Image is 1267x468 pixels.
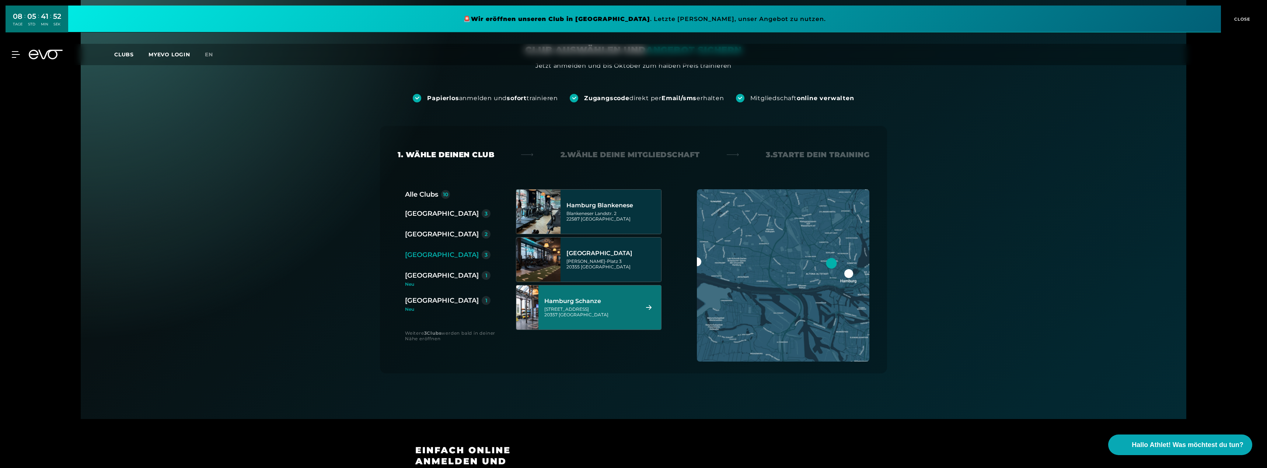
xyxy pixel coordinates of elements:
[485,273,487,278] div: 1
[516,237,561,282] img: Hamburg Stadthausbrücke
[398,149,494,160] div: 1. Wähle deinen Club
[427,330,441,336] strong: Clubs
[427,94,558,102] div: anmelden und trainieren
[485,252,488,257] div: 3
[697,189,869,362] img: map
[405,208,479,219] div: [GEOGRAPHIC_DATA]
[405,330,501,341] div: Weitere werden bald in deiner Nähe eröffnen
[507,95,527,102] strong: sofort
[38,12,39,31] div: :
[53,22,61,27] div: SEK
[405,270,479,281] div: [GEOGRAPHIC_DATA]
[1221,6,1261,32] button: CLOSE
[405,307,491,312] div: Neu
[544,298,637,305] div: Hamburg Schanze
[405,189,438,200] div: Alle Clubs
[41,11,48,22] div: 41
[427,95,459,102] strong: Papierlos
[405,295,479,306] div: [GEOGRAPHIC_DATA]
[584,94,724,102] div: direkt per erhalten
[53,11,61,22] div: 52
[566,258,659,270] div: [PERSON_NAME]-Platz 3 20355 [GEOGRAPHIC_DATA]
[405,250,479,260] div: [GEOGRAPHIC_DATA]
[27,22,36,27] div: STD
[566,211,659,222] div: Blankeneser Landstr. 2 22587 [GEOGRAPHIC_DATA]
[750,94,854,102] div: Mitgliedschaft
[566,250,659,257] div: [GEOGRAPHIC_DATA]
[24,12,25,31] div: :
[662,95,697,102] strong: Email/sms
[405,229,479,239] div: [GEOGRAPHIC_DATA]
[114,51,149,58] a: Clubs
[13,11,22,22] div: 08
[485,211,488,216] div: 3
[516,190,561,234] img: Hamburg Blankenese
[50,12,51,31] div: :
[566,202,659,209] div: Hamburg Blankenese
[505,285,549,330] img: Hamburg Schanze
[41,22,48,27] div: MIN
[13,22,22,27] div: TAGE
[27,11,36,22] div: 05
[1132,440,1243,450] span: Hallo Athlet! Was möchtest du tun?
[205,50,222,59] a: en
[766,149,869,160] div: 3. Starte dein Training
[561,149,700,160] div: 2. Wähle deine Mitgliedschaft
[485,232,488,237] div: 2
[114,51,134,58] span: Clubs
[424,330,427,336] strong: 3
[797,95,854,102] strong: online verwalten
[1232,16,1250,22] span: CLOSE
[405,282,496,286] div: Neu
[205,51,213,58] span: en
[544,306,637,317] div: [STREET_ADDRESS] 20357 [GEOGRAPHIC_DATA]
[1108,434,1252,455] button: Hallo Athlet! Was möchtest du tun?
[149,51,190,58] a: MYEVO LOGIN
[584,95,629,102] strong: Zugangscode
[485,298,487,303] div: 1
[443,192,448,197] div: 10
